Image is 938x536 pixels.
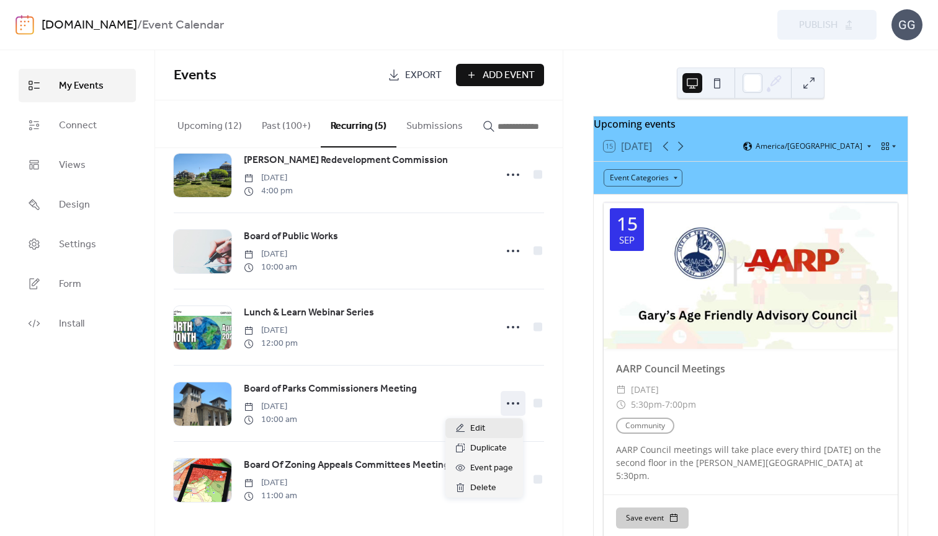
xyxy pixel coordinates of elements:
[252,100,321,146] button: Past (100+)
[174,62,217,89] span: Events
[470,481,496,496] span: Delete
[19,267,136,301] a: Form
[19,188,136,221] a: Design
[19,108,136,142] a: Connect
[19,148,136,182] a: Views
[59,317,84,332] span: Install
[470,421,485,436] span: Edit
[19,69,136,102] a: My Events
[244,381,419,397] a: Board of Parks Commissioners Meeting ​
[19,227,136,261] a: Settings
[604,361,898,376] div: AARP Council Meetings
[137,14,142,37] b: /
[470,441,507,456] span: Duplicate
[378,64,451,86] a: Export
[244,458,449,473] span: Board Of Zoning Appeals Committees Meeting
[617,214,638,233] div: 15
[756,143,862,150] span: America/[GEOGRAPHIC_DATA]
[244,382,419,397] span: Board of Parks Commissioners Meeting ​
[244,152,448,169] a: [PERSON_NAME] Redevelopment Commission
[19,307,136,340] a: Install
[405,68,442,83] span: Export
[244,172,293,185] span: [DATE]
[59,277,81,292] span: Form
[616,507,689,529] button: Save event
[619,235,635,245] div: Sep
[244,305,374,321] a: Lunch & Learn Webinar Series
[244,400,297,413] span: [DATE]
[631,397,662,412] span: 5:30pm
[321,100,396,147] button: Recurring (5)
[662,397,665,412] span: -
[616,397,626,412] div: ​
[42,14,137,37] a: [DOMAIN_NAME]
[59,198,90,213] span: Design
[59,79,104,94] span: My Events
[244,261,297,274] span: 10:00 am
[244,413,297,426] span: 10:00 am
[244,248,297,261] span: [DATE]
[244,457,449,473] a: Board Of Zoning Appeals Committees Meeting
[665,397,696,412] span: 7:00pm
[244,229,338,245] a: Board of Public Works
[244,305,374,320] span: Lunch & Learn Webinar Series
[594,116,908,131] div: Upcoming events
[142,14,224,37] b: Event Calendar
[16,15,34,35] img: logo
[244,229,338,244] span: Board of Public Works
[244,337,298,350] span: 12:00 pm
[891,9,922,40] div: GG
[631,382,659,397] span: [DATE]
[167,100,252,146] button: Upcoming (12)
[470,461,513,476] span: Event page
[244,153,448,168] span: [PERSON_NAME] Redevelopment Commission
[244,324,298,337] span: [DATE]
[396,100,473,146] button: Submissions
[59,237,96,252] span: Settings
[59,118,97,133] span: Connect
[616,382,626,397] div: ​
[59,158,86,173] span: Views
[604,443,898,482] div: AARP Council meetings will take place every third [DATE] on the second floor in the [PERSON_NAME]...
[456,64,544,86] button: Add Event
[483,68,535,83] span: Add Event
[244,477,297,490] span: [DATE]
[244,490,297,503] span: 11:00 am
[244,185,293,198] span: 4:00 pm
